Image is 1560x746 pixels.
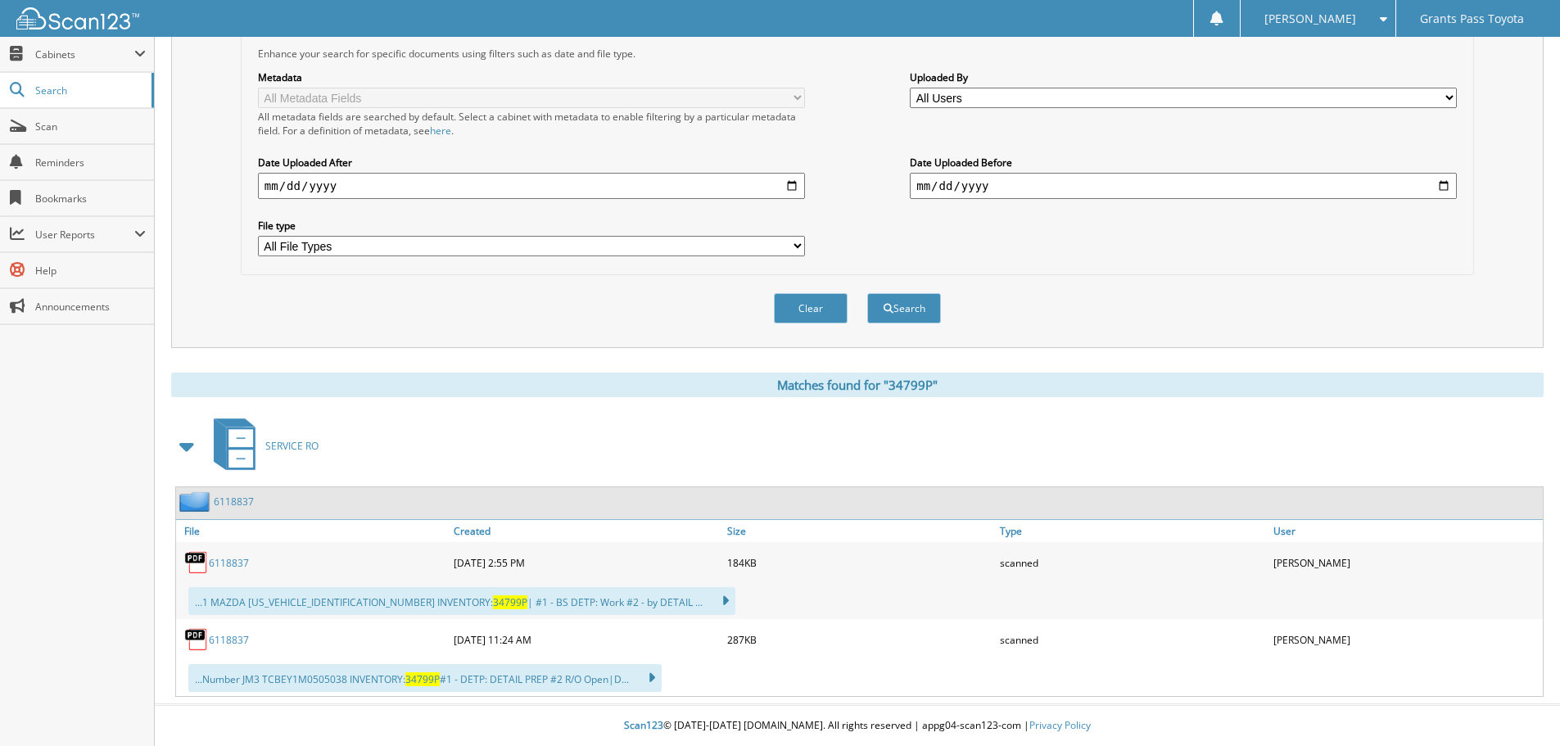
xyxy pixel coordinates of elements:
[250,47,1465,61] div: Enhance your search for specific documents using filters such as date and file type.
[209,633,249,647] a: 6118837
[35,192,146,206] span: Bookmarks
[265,439,319,453] span: SERVICE RO
[35,47,134,61] span: Cabinets
[723,546,997,579] div: 184KB
[179,491,214,512] img: folder2.png
[774,293,848,323] button: Clear
[258,219,805,233] label: File type
[188,587,735,615] div: ...1 MAZDA [US_VEHICLE_IDENTIFICATION_NUMBER] INVENTORY: | #1 - BS DETP: Work #2 - by DETAIL ...
[1269,623,1543,656] div: [PERSON_NAME]
[35,84,143,97] span: Search
[35,228,134,242] span: User Reports
[176,520,450,542] a: File
[258,156,805,170] label: Date Uploaded After
[171,373,1544,397] div: Matches found for "34799P"
[1420,14,1524,24] span: Grants Pass Toyota
[35,300,146,314] span: Announcements
[493,595,527,609] span: 34799P
[723,520,997,542] a: Size
[214,495,254,509] a: 6118837
[430,124,451,138] a: here
[184,550,209,575] img: PDF.png
[867,293,941,323] button: Search
[910,156,1457,170] label: Date Uploaded Before
[35,156,146,170] span: Reminders
[258,70,805,84] label: Metadata
[209,556,249,570] a: 6118837
[184,627,209,652] img: PDF.png
[1478,667,1560,746] iframe: Chat Widget
[996,546,1269,579] div: scanned
[723,623,997,656] div: 287KB
[188,664,662,692] div: ...Number JM3 TCBEY1M0505038 INVENTORY: #1 - DETP: DETAIL PREP #2 R/O Open|D...
[450,546,723,579] div: [DATE] 2:55 PM
[1029,718,1091,732] a: Privacy Policy
[204,414,319,478] a: SERVICE RO
[35,264,146,278] span: Help
[910,173,1457,199] input: end
[16,7,139,29] img: scan123-logo-white.svg
[996,520,1269,542] a: Type
[450,520,723,542] a: Created
[1269,520,1543,542] a: User
[155,706,1560,746] div: © [DATE]-[DATE] [DOMAIN_NAME]. All rights reserved | appg04-scan123-com |
[450,623,723,656] div: [DATE] 11:24 AM
[35,120,146,133] span: Scan
[1264,14,1356,24] span: [PERSON_NAME]
[258,110,805,138] div: All metadata fields are searched by default. Select a cabinet with metadata to enable filtering b...
[258,173,805,199] input: start
[624,718,663,732] span: Scan123
[910,70,1457,84] label: Uploaded By
[405,672,440,686] span: 34799P
[996,623,1269,656] div: scanned
[1269,546,1543,579] div: [PERSON_NAME]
